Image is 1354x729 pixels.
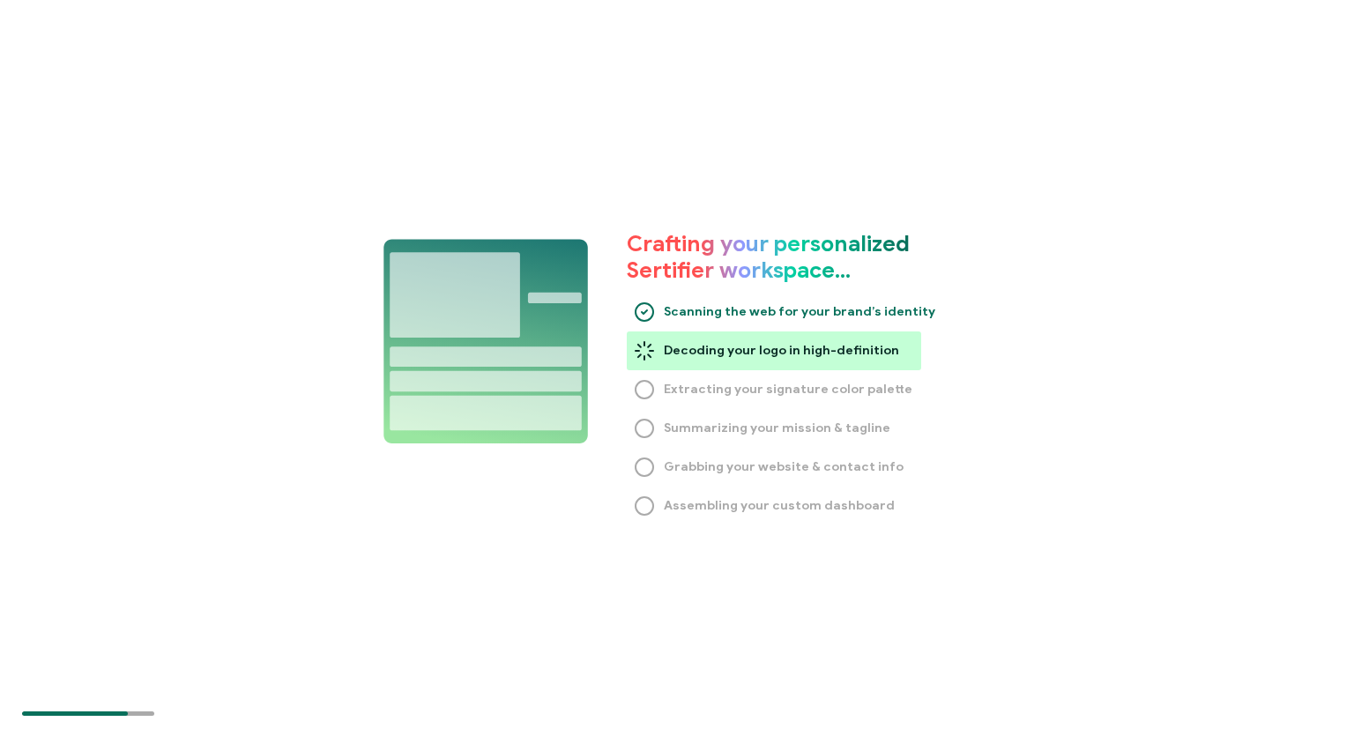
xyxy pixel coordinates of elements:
span: Assembling your custom dashboard [664,493,895,519]
span: Decoding your logo in high-definition [664,338,899,364]
iframe: Chat Widget [1266,644,1354,729]
span: Extracting your signature color palette [664,376,912,403]
span: Grabbing your website & contact info [664,454,904,480]
span: Summarizing your mission & tagline [664,415,890,442]
h1: Crafting your personalized Sertifier workspace… [627,231,979,284]
span: Scanning the web for your brand’s identity [664,299,935,325]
